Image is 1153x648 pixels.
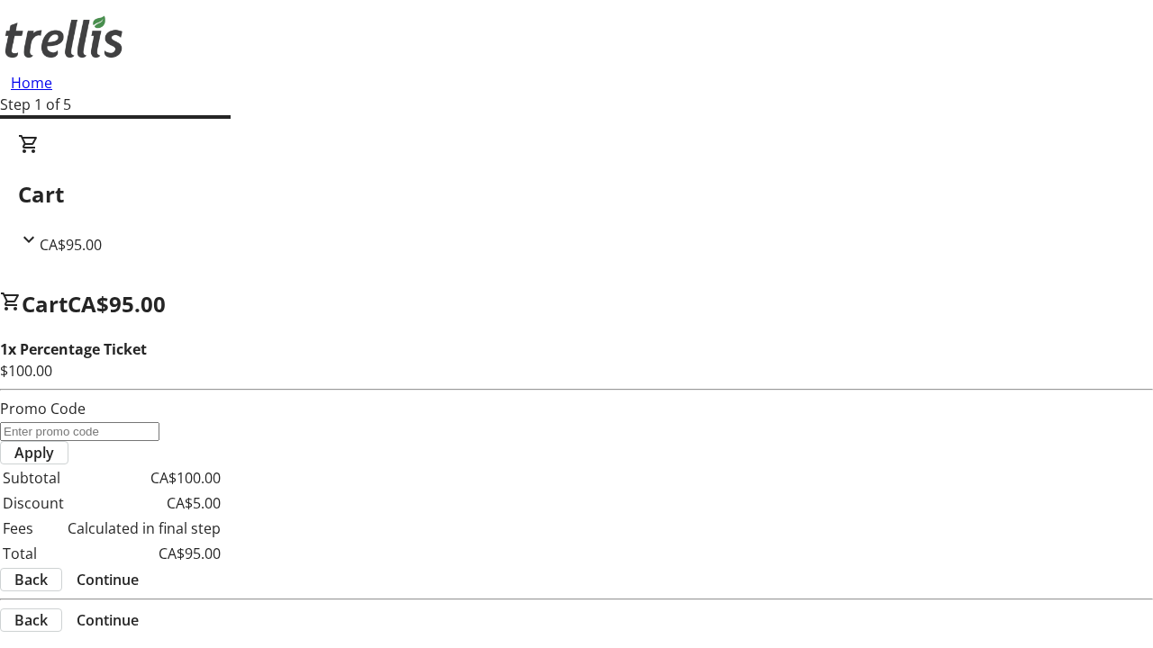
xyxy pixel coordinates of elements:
[67,491,222,515] td: CA$5.00
[2,491,65,515] td: Discount
[2,542,65,565] td: Total
[2,466,65,490] td: Subtotal
[67,466,222,490] td: CA$100.00
[77,609,139,631] span: Continue
[14,442,54,463] span: Apply
[14,569,48,590] span: Back
[14,609,48,631] span: Back
[18,133,1135,256] div: CartCA$95.00
[40,235,102,255] span: CA$95.00
[18,178,1135,211] h2: Cart
[67,517,222,540] td: Calculated in final step
[62,569,153,590] button: Continue
[77,569,139,590] span: Continue
[2,517,65,540] td: Fees
[67,542,222,565] td: CA$95.00
[62,609,153,631] button: Continue
[68,289,166,319] span: CA$95.00
[22,289,68,319] span: Cart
